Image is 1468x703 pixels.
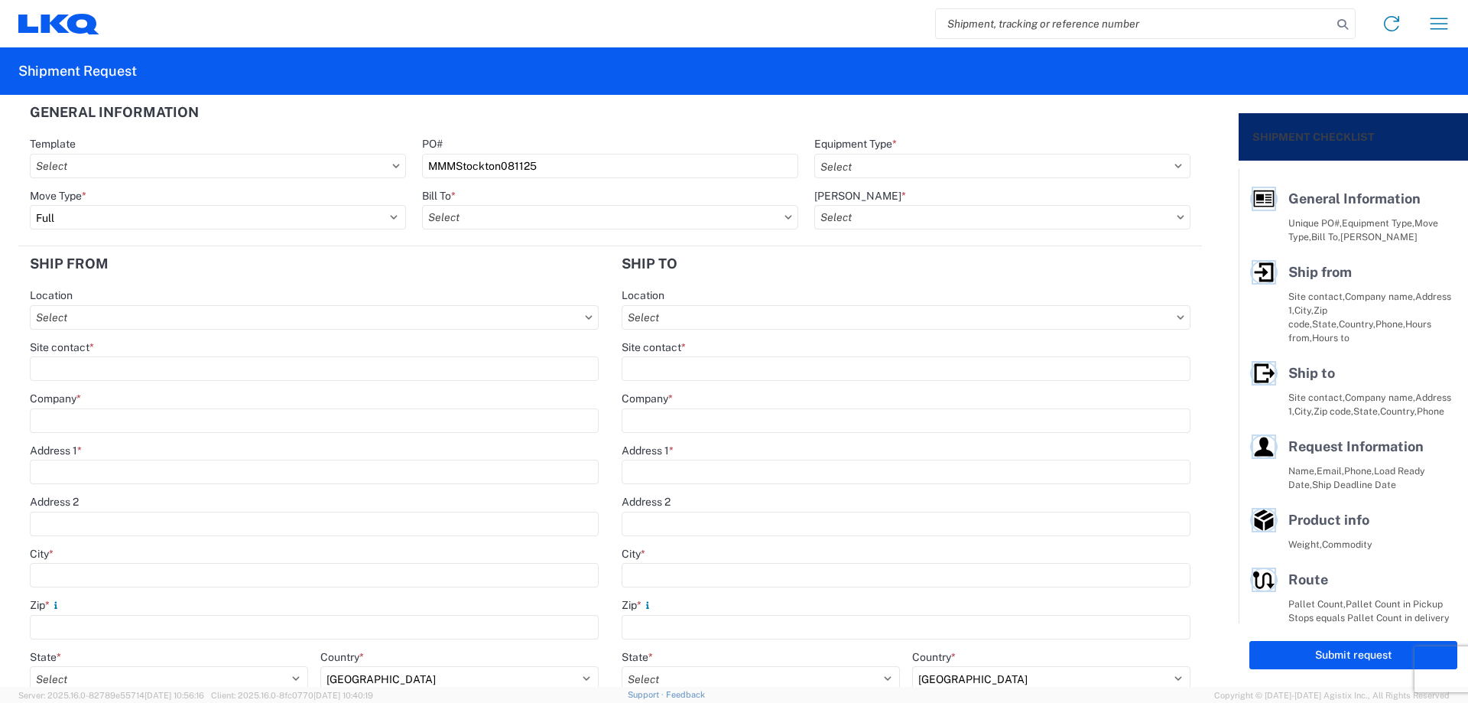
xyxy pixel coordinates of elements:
[1353,405,1380,417] span: State,
[1288,539,1322,550] span: Weight,
[30,105,199,120] h2: General Information
[313,691,373,700] span: [DATE] 10:40:19
[1288,571,1328,587] span: Route
[1417,405,1444,417] span: Phone
[422,137,443,151] label: PO#
[1322,539,1372,550] span: Commodity
[622,340,686,354] label: Site contact
[1312,332,1349,343] span: Hours to
[1312,318,1339,330] span: State,
[1311,231,1340,242] span: Bill To,
[1288,598,1450,637] span: Pallet Count in Pickup Stops equals Pallet Count in delivery stops,
[622,598,654,612] label: Zip
[1314,405,1353,417] span: Zip code,
[1288,291,1345,302] span: Site contact,
[1339,318,1375,330] span: Country,
[30,340,94,354] label: Site contact
[1252,128,1375,146] h2: Shipment Checklist
[628,690,666,699] a: Support
[30,547,54,561] label: City
[1380,405,1417,417] span: Country,
[1345,291,1415,302] span: Company name,
[936,9,1332,38] input: Shipment, tracking or reference number
[814,205,1190,229] input: Select
[30,137,76,151] label: Template
[1249,641,1457,669] button: Submit request
[1312,479,1396,490] span: Ship Deadline Date
[1294,405,1314,417] span: City,
[30,288,73,302] label: Location
[30,189,86,203] label: Move Type
[622,547,645,561] label: City
[912,650,956,664] label: Country
[30,154,406,178] input: Select
[622,392,673,405] label: Company
[1214,688,1450,702] span: Copyright © [DATE]-[DATE] Agistix Inc., All Rights Reserved
[622,305,1190,330] input: Select
[622,288,664,302] label: Location
[622,444,674,457] label: Address 1
[30,598,62,612] label: Zip
[30,392,81,405] label: Company
[622,256,677,272] h2: Ship to
[1288,264,1352,280] span: Ship from
[1288,465,1317,477] span: Name,
[18,62,137,80] h2: Shipment Request
[211,691,373,700] span: Client: 2025.16.0-8fc0770
[1375,318,1405,330] span: Phone,
[1288,365,1335,381] span: Ship to
[1288,438,1424,454] span: Request Information
[145,691,204,700] span: [DATE] 10:56:16
[1345,392,1415,403] span: Company name,
[622,495,671,509] label: Address 2
[320,650,364,664] label: Country
[666,690,705,699] a: Feedback
[1340,231,1418,242] span: [PERSON_NAME]
[1342,217,1414,229] span: Equipment Type,
[1344,465,1374,477] span: Phone,
[1288,392,1345,403] span: Site contact,
[30,305,599,330] input: Select
[18,691,204,700] span: Server: 2025.16.0-82789e55714
[622,650,653,664] label: State
[422,205,798,229] input: Select
[814,189,906,203] label: [PERSON_NAME]
[30,256,109,272] h2: Ship from
[1288,512,1369,528] span: Product info
[30,495,79,509] label: Address 2
[1288,217,1342,229] span: Unique PO#,
[1288,190,1421,207] span: General Information
[30,444,82,457] label: Address 1
[1294,304,1314,316] span: City,
[1317,465,1344,477] span: Email,
[1288,598,1346,610] span: Pallet Count,
[814,137,897,151] label: Equipment Type
[422,189,456,203] label: Bill To
[30,650,61,664] label: State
